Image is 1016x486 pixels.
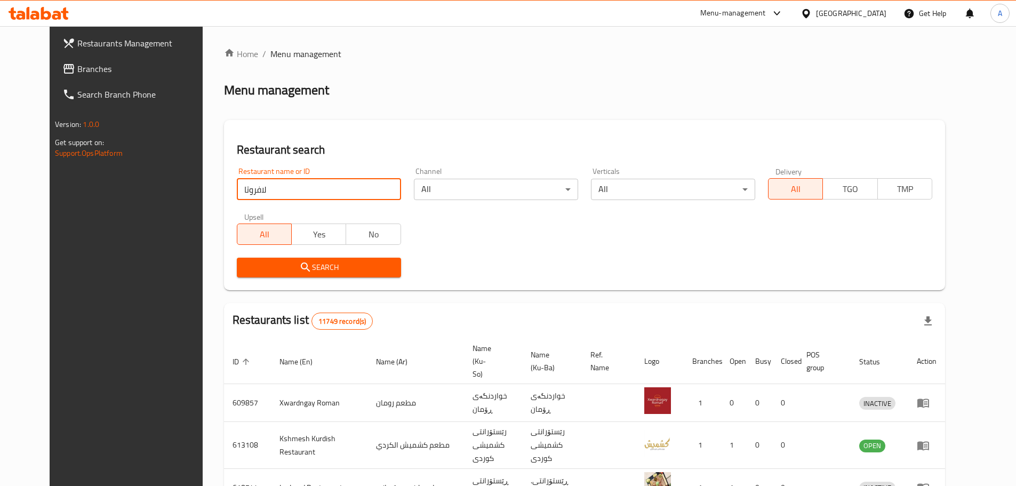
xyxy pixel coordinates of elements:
[237,224,292,245] button: All
[590,348,623,374] span: Ref. Name
[271,422,367,469] td: Kshmesh Kurdish Restaurant
[414,179,578,200] div: All
[350,227,396,242] span: No
[644,430,671,457] img: Kshmesh Kurdish Restaurant
[233,312,373,330] h2: Restaurants list
[908,339,945,384] th: Action
[376,355,421,368] span: Name (Ar)
[262,47,266,60] li: /
[271,384,367,422] td: Xwardngay Roman
[270,47,341,60] span: Menu management
[346,224,401,245] button: No
[684,339,721,384] th: Branches
[464,422,522,469] td: رێستۆرانتی کشمیشى كوردى
[224,47,945,60] nav: breadcrumb
[464,384,522,422] td: خواردنگەی ڕۆمان
[700,7,766,20] div: Menu-management
[775,168,802,175] label: Delivery
[827,181,873,197] span: TGO
[882,181,928,197] span: TMP
[311,313,373,330] div: Total records count
[312,316,372,326] span: 11749 record(s)
[877,178,932,200] button: TMP
[772,422,798,469] td: 0
[684,384,721,422] td: 1
[768,178,823,200] button: All
[54,30,219,56] a: Restaurants Management
[224,422,271,469] td: 613108
[859,440,885,452] span: OPEN
[244,213,264,220] label: Upsell
[915,308,941,334] div: Export file
[237,179,401,200] input: Search for restaurant name or ID..
[296,227,342,242] span: Yes
[77,37,211,50] span: Restaurants Management
[917,439,937,452] div: Menu
[747,339,772,384] th: Busy
[522,384,582,422] td: خواردنگەی ڕۆمان
[636,339,684,384] th: Logo
[83,117,99,131] span: 1.0.0
[859,397,895,410] span: INACTIVE
[224,82,329,99] h2: Menu management
[55,146,123,160] a: Support.OpsPlatform
[772,339,798,384] th: Closed
[644,387,671,414] img: Xwardngay Roman
[54,82,219,107] a: Search Branch Phone
[233,355,253,368] span: ID
[237,142,932,158] h2: Restaurant search
[242,227,287,242] span: All
[291,224,346,245] button: Yes
[773,181,819,197] span: All
[245,261,393,274] span: Search
[772,384,798,422] td: 0
[917,396,937,409] div: Menu
[224,384,271,422] td: 609857
[859,355,894,368] span: Status
[54,56,219,82] a: Branches
[473,342,509,380] span: Name (Ku-So)
[367,422,464,469] td: مطعم كشميش الكردي
[522,422,582,469] td: رێستۆرانتی کشمیشى كوردى
[77,62,211,75] span: Branches
[998,7,1002,19] span: A
[747,422,772,469] td: 0
[747,384,772,422] td: 0
[591,179,755,200] div: All
[55,136,104,149] span: Get support on:
[721,384,747,422] td: 0
[367,384,464,422] td: مطعم رومان
[224,47,258,60] a: Home
[237,258,401,277] button: Search
[822,178,877,200] button: TGO
[684,422,721,469] td: 1
[816,7,886,19] div: [GEOGRAPHIC_DATA]
[279,355,326,368] span: Name (En)
[531,348,569,374] span: Name (Ku-Ba)
[721,339,747,384] th: Open
[77,88,211,101] span: Search Branch Phone
[721,422,747,469] td: 1
[806,348,838,374] span: POS group
[55,117,81,131] span: Version:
